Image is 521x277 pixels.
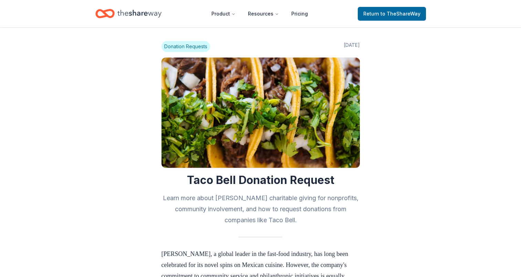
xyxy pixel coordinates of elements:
[206,6,313,22] nav: Main
[95,6,161,22] a: Home
[161,193,360,226] h2: Learn more about [PERSON_NAME] charitable giving for nonprofits, community involvement, and how t...
[161,58,360,168] img: Image for Taco Bell Donation Request
[358,7,426,21] a: Returnto TheShareWay
[363,10,420,18] span: Return
[206,7,241,21] button: Product
[381,11,420,17] span: to TheShareWay
[286,7,313,21] a: Pricing
[344,41,360,52] span: [DATE]
[242,7,284,21] button: Resources
[161,41,210,52] span: Donation Requests
[161,173,360,187] h1: Taco Bell Donation Request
